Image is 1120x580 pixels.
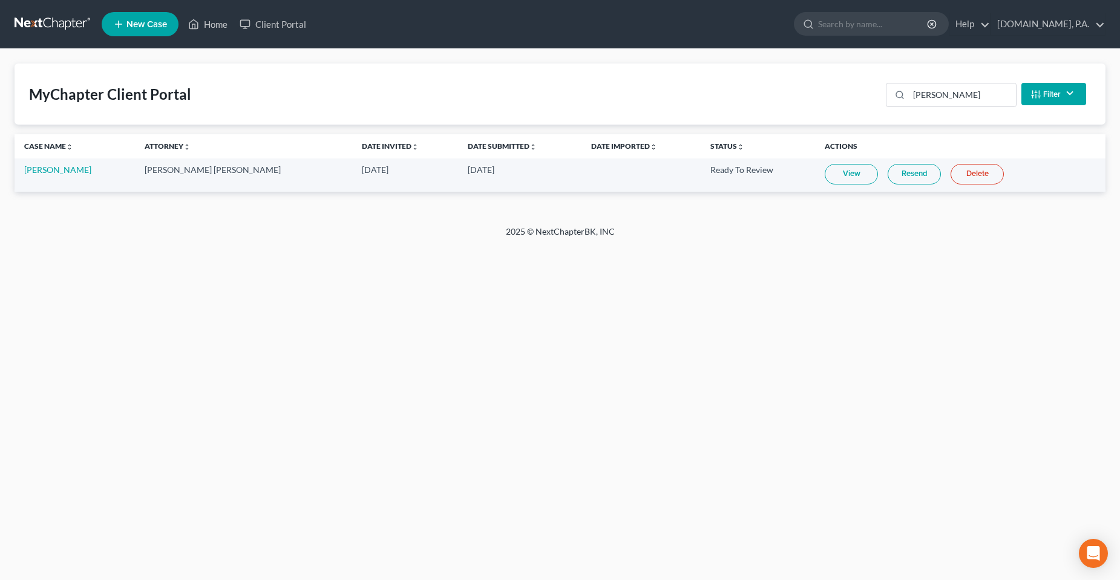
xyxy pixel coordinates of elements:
i: unfold_more [650,143,657,151]
i: unfold_more [529,143,537,151]
button: Filter [1021,83,1086,105]
td: [PERSON_NAME] [PERSON_NAME] [135,158,352,192]
th: Actions [815,134,1105,158]
a: Resend [888,164,941,184]
span: New Case [126,20,167,29]
input: Search... [909,83,1016,106]
a: Date Importedunfold_more [591,142,657,151]
div: Open Intercom Messenger [1079,539,1108,568]
a: Attorneyunfold_more [145,142,191,151]
a: Client Portal [234,13,312,35]
a: Date Invitedunfold_more [362,142,419,151]
span: [DATE] [362,165,388,175]
input: Search by name... [818,13,929,35]
i: unfold_more [183,143,191,151]
a: [DOMAIN_NAME], P.A. [991,13,1105,35]
i: unfold_more [411,143,419,151]
span: [DATE] [468,165,494,175]
i: unfold_more [66,143,73,151]
a: Help [949,13,990,35]
a: Date Submittedunfold_more [468,142,537,151]
a: [PERSON_NAME] [24,165,91,175]
a: View [825,164,878,184]
td: Ready To Review [701,158,816,192]
a: Home [182,13,234,35]
a: Case Nameunfold_more [24,142,73,151]
div: MyChapter Client Portal [29,85,191,104]
i: unfold_more [737,143,744,151]
a: Statusunfold_more [710,142,744,151]
a: Delete [951,164,1004,184]
div: 2025 © NextChapterBK, INC [215,226,905,247]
